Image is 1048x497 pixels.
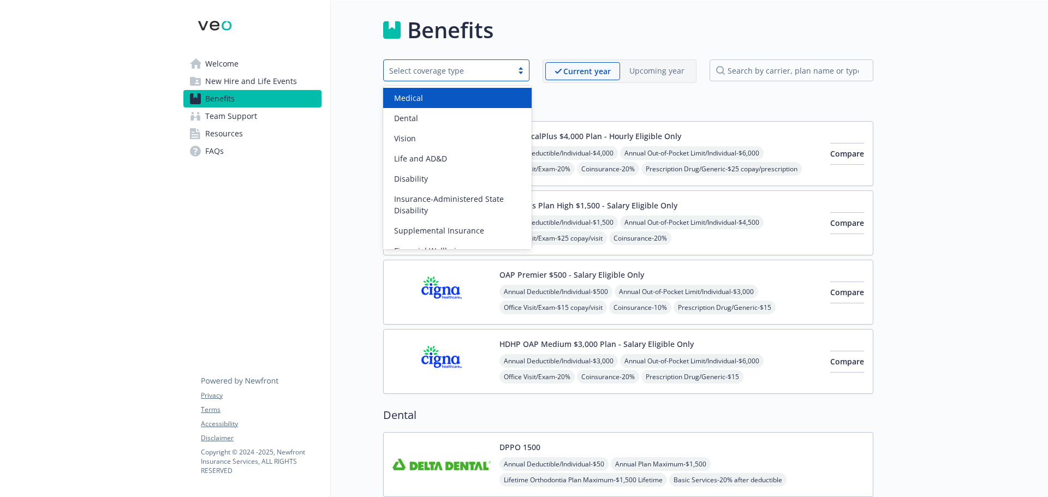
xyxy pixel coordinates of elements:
img: CIGNA carrier logo [392,338,491,385]
span: Coinsurance - 20% [577,162,639,176]
span: Office Visit/Exam - $25 copay/visit [499,231,607,245]
img: CIGNA carrier logo [392,269,491,315]
span: Prescription Drug/Generic - $25 copay/prescription [641,162,802,176]
span: Office Visit/Exam - 20% [499,370,575,384]
a: Disclaimer [201,433,321,443]
span: Compare [830,148,864,159]
button: Compare [830,143,864,165]
p: Copyright © 2024 - 2025 , Newfront Insurance Services, ALL RIGHTS RESERVED [201,447,321,475]
span: Upcoming year [620,62,694,80]
span: Basic Services - 20% after deductible [669,473,787,487]
h2: Dental [383,407,873,423]
span: Office Visit/Exam - $15 copay/visit [499,301,607,314]
span: Annual Deductible/Individual - $50 [499,457,609,471]
span: Supplemental Insurance [394,225,484,236]
span: Annual Out-of-Pocket Limit/Individual - $4,500 [620,215,764,229]
span: Medical [394,92,423,104]
span: Life and AD&D [394,153,447,164]
h1: Benefits [407,14,493,46]
a: Team Support [183,107,321,125]
span: Annual Deductible/Individual - $3,000 [499,354,618,368]
a: Benefits [183,90,321,107]
h2: Medical [383,96,873,112]
a: Privacy [201,391,321,400]
span: Annual Deductible/Individual - $4,000 [499,146,618,160]
span: Team Support [205,107,257,125]
span: Prescription Drug/Generic - $15 [641,370,743,384]
button: HDHP LocalPlus $4,000 Plan - Hourly Eligible Only [499,130,681,142]
button: OAP Premier $500 - Salary Eligible Only [499,269,644,280]
span: Coinsurance - 10% [609,301,671,314]
span: Dental [394,112,418,124]
span: Welcome [205,55,239,73]
button: Compare [830,212,864,234]
a: Terms [201,405,321,415]
span: Annual Deductible/Individual - $500 [499,285,612,298]
span: Insurance-Administered State Disability [394,193,525,216]
span: FAQs [205,142,224,160]
span: Prescription Drug/Generic - $15 [674,301,776,314]
span: Coinsurance - 20% [609,231,671,245]
button: Local Plus Plan High $1,500 - Salary Eligible Only [499,200,677,211]
span: New Hire and Life Events [205,73,297,90]
p: Current year [563,65,611,77]
button: HDHP OAP Medium $3,000 Plan - Salary Eligible Only [499,338,694,350]
a: Resources [183,125,321,142]
span: Annual Out-of-Pocket Limit/Individual - $3,000 [615,285,758,298]
button: Compare [830,351,864,373]
span: Annual Out-of-Pocket Limit/Individual - $6,000 [620,354,764,368]
button: Compare [830,282,864,303]
p: Upcoming year [629,65,684,76]
a: Accessibility [201,419,321,429]
span: Compare [830,287,864,297]
span: Compare [830,218,864,228]
span: Compare [830,356,864,367]
img: Delta Dental Insurance Company carrier logo [392,441,491,488]
a: Welcome [183,55,321,73]
span: Annual Deductible/Individual - $1,500 [499,215,618,229]
button: DPPO 1500 [499,441,540,453]
a: FAQs [183,142,321,160]
span: Financial Wellbeing [394,245,466,256]
span: Vision [394,133,416,144]
span: Annual Out-of-Pocket Limit/Individual - $6,000 [620,146,764,160]
span: Disability [394,173,428,184]
span: Office Visit/Exam - 20% [499,162,575,176]
span: Resources [205,125,243,142]
span: Annual Plan Maximum - $1,500 [611,457,711,471]
span: Coinsurance - 20% [577,370,639,384]
div: Select coverage type [389,65,507,76]
span: Benefits [205,90,235,107]
a: New Hire and Life Events [183,73,321,90]
input: search by carrier, plan name or type [710,59,873,81]
span: Lifetime Orthodontia Plan Maximum - $1,500 Lifetime [499,473,667,487]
